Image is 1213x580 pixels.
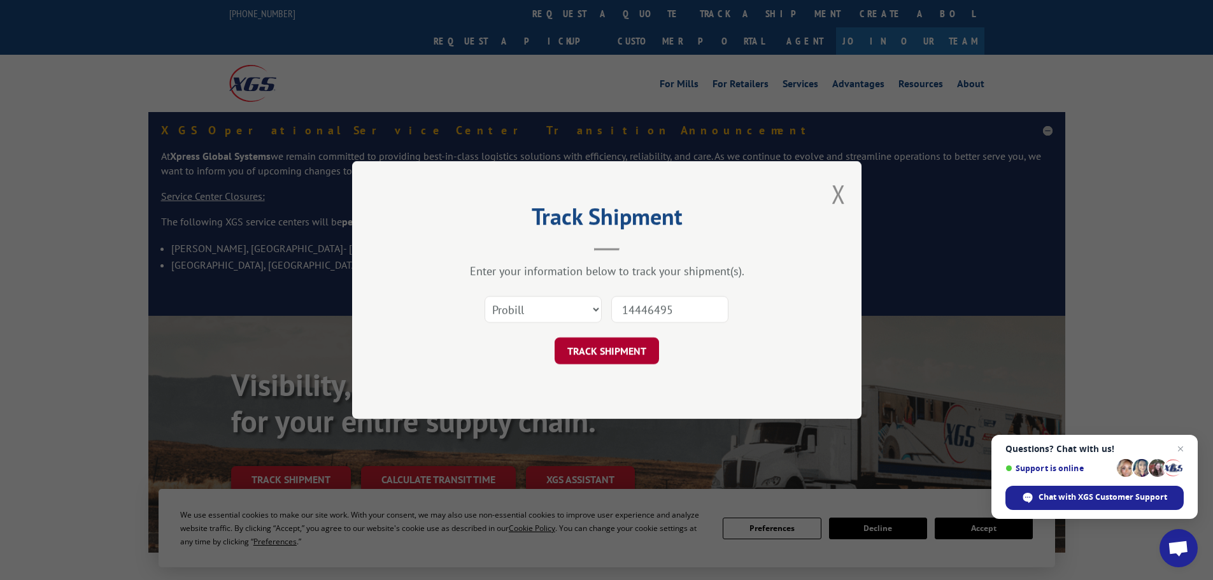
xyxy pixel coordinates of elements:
[1005,463,1112,473] span: Support is online
[1039,492,1167,503] span: Chat with XGS Customer Support
[611,296,728,323] input: Number(s)
[1005,444,1184,454] span: Questions? Chat with us!
[1005,486,1184,510] span: Chat with XGS Customer Support
[416,208,798,232] h2: Track Shipment
[1160,529,1198,567] a: Open chat
[832,177,846,211] button: Close modal
[555,337,659,364] button: TRACK SHIPMENT
[416,264,798,278] div: Enter your information below to track your shipment(s).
